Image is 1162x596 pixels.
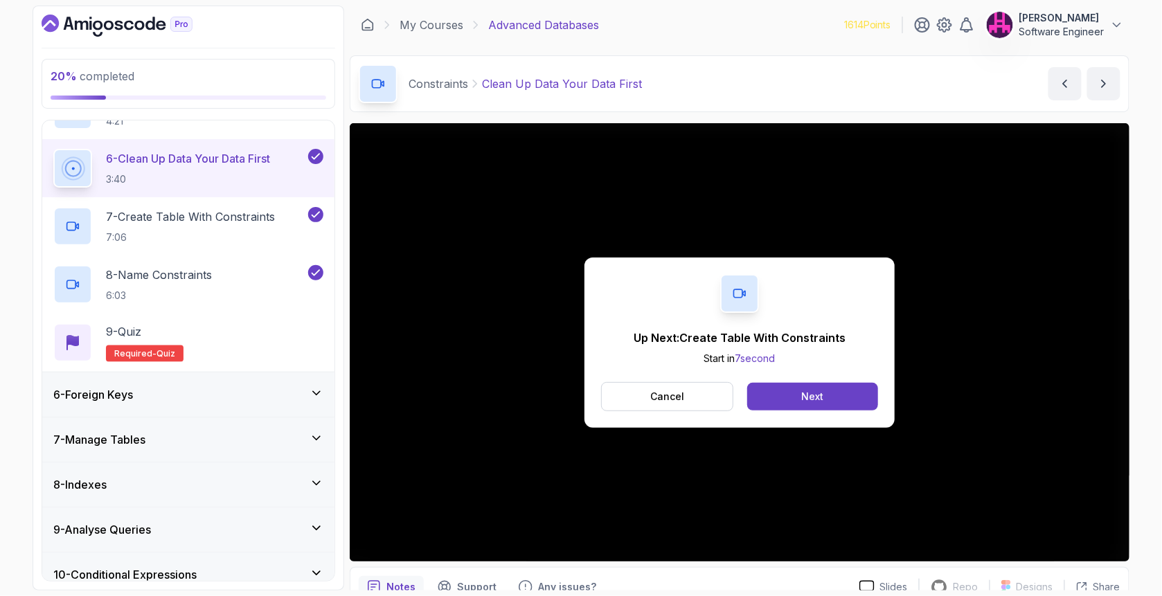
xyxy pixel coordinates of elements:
[106,267,212,283] p: 8 - Name Constraints
[634,329,846,346] p: Up Next: Create Table With Constraints
[986,11,1124,39] button: user profile image[PERSON_NAME]Software Engineer
[457,580,497,594] p: Support
[650,390,684,404] p: Cancel
[409,75,468,92] p: Constraints
[361,18,375,32] a: Dashboard
[350,123,1129,561] iframe: 6 - Clean Up Data Your Data First
[53,207,323,246] button: 7-Create Table With Constraints7:06
[954,580,978,594] p: Repo
[53,431,145,448] h3: 7 - Manage Tables
[1064,580,1120,594] button: Share
[880,580,908,594] p: Slides
[42,417,334,462] button: 7-Manage Tables
[106,231,275,244] p: 7:06
[1019,25,1105,39] p: Software Engineer
[53,566,197,583] h3: 10 - Conditional Expressions
[51,69,134,83] span: completed
[106,172,270,186] p: 3:40
[1087,67,1120,100] button: next content
[53,265,323,304] button: 8-Name Constraints6:03
[53,476,107,493] h3: 8 - Indexes
[53,521,151,538] h3: 9 - Analyse Queries
[106,323,141,340] p: 9 - Quiz
[106,150,270,167] p: 6 - Clean Up Data Your Data First
[157,348,175,359] span: quiz
[106,208,275,225] p: 7 - Create Table With Constraints
[1019,11,1105,25] p: [PERSON_NAME]
[51,69,77,83] span: 20 %
[1017,580,1053,594] p: Designs
[987,12,1013,38] img: user profile image
[42,15,224,37] a: Dashboard
[53,323,323,362] button: 9-QuizRequired-quiz
[42,462,334,507] button: 8-Indexes
[482,75,642,92] p: Clean Up Data Your Data First
[747,383,878,410] button: Next
[488,17,599,33] p: Advanced Databases
[400,17,463,33] a: My Courses
[106,114,223,128] p: 4:21
[1093,580,1120,594] p: Share
[386,580,415,594] p: Notes
[538,580,596,594] p: Any issues?
[844,18,891,32] p: 1614 Points
[53,386,133,403] h3: 6 - Foreign Keys
[601,382,733,411] button: Cancel
[106,289,212,302] p: 6:03
[634,352,846,365] p: Start in
[42,507,334,552] button: 9-Analyse Queries
[848,580,919,595] a: Slides
[735,352,776,364] span: 7 second
[1048,67,1082,100] button: previous content
[42,372,334,417] button: 6-Foreign Keys
[801,390,823,404] div: Next
[114,348,157,359] span: Required-
[53,149,323,188] button: 6-Clean Up Data Your Data First3:40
